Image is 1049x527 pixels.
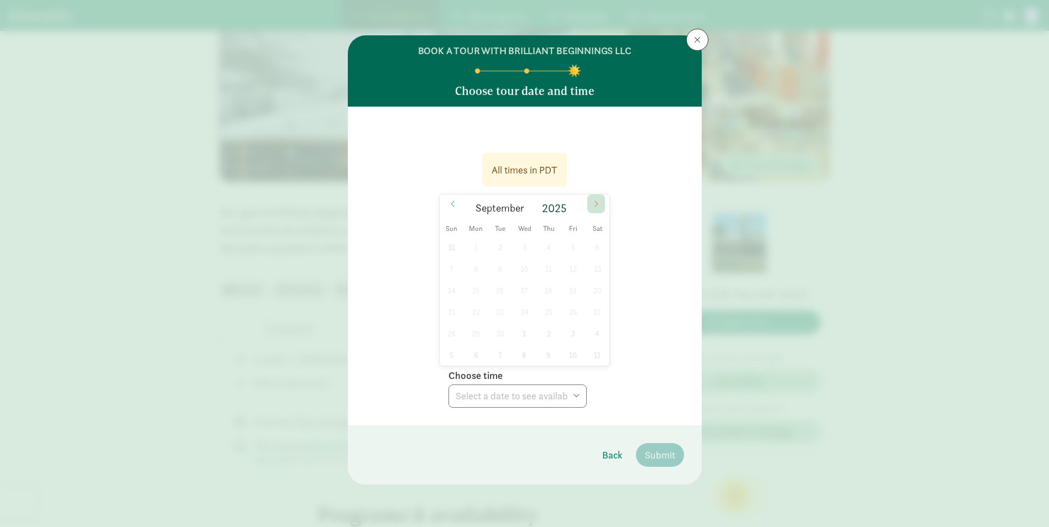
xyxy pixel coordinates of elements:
h6: BOOK A TOUR WITH BRILLIANT BEGINNINGS LLC [418,44,632,57]
label: Choose time [448,369,503,382]
span: Submit [645,447,675,462]
span: Mon [464,225,488,233]
span: Wed [513,225,537,233]
span: Back [602,447,623,462]
div: All times in PDT [492,162,557,177]
span: Tue [488,225,513,233]
span: Thu [537,225,561,233]
span: Sun [440,225,464,233]
h5: Choose tour date and time [455,85,594,98]
span: Sat [585,225,609,233]
button: Back [593,443,632,467]
button: Submit [636,443,684,467]
span: September [476,203,524,214]
span: Fri [561,225,585,233]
